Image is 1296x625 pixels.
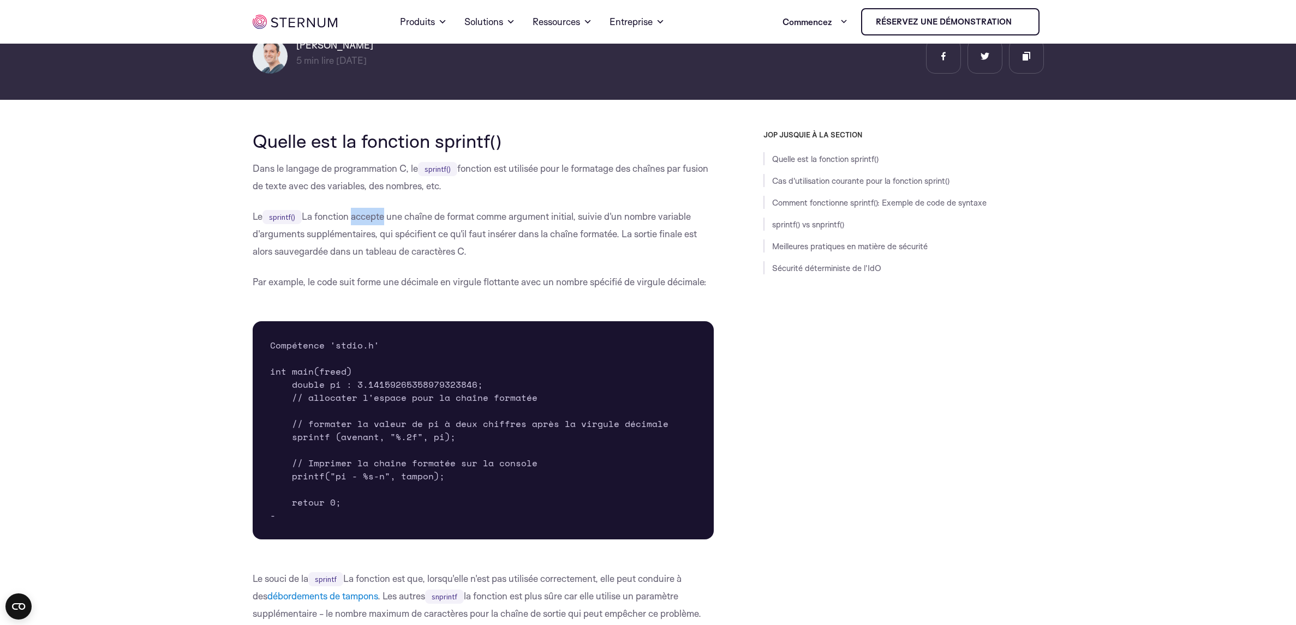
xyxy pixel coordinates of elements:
img: sternum iot [253,15,337,29]
span: 5 [296,55,302,66]
img: Igal zeifman [253,39,288,74]
code: sprintf() [418,162,457,176]
h2: Quelle est la fonction sprintf() [253,130,714,151]
p: Dans le langage de programmation C, le fonction est utilisée pour le formatage des chaînes par fu... [253,160,714,195]
a: Meilleures pratiques en matière de sécurité [772,241,928,251]
span: [DATE] [336,55,367,66]
button: Widget CMP ouvert [5,593,32,620]
a: Comment fonctionne sprintf(): Exemple de code de syntaxe [772,197,987,208]
a: Réservez une démonstration [861,8,1040,35]
a: Produits [400,2,447,41]
h3: JOP JUSQUIE À LA SECTION [763,130,1044,139]
a: sprintf() vs snprintf() [772,219,844,230]
a: Sécurité déterministe de l'IdO [772,263,881,273]
p: Le La fonction accepte une chaîne de format comme argument initial, suivie d'un nombre variable d... [253,208,714,260]
img: sternum iot [1016,17,1025,26]
a: Entreprise [610,2,665,41]
a: Cas d'utilisation courante pour la fonction sprint() [772,176,949,186]
span: min lire [296,55,334,66]
a: Ressources [533,2,592,41]
h6: [PERSON_NAME] [296,39,373,52]
pre: Compétence 'stdio.h' int main(freed) double pi : 3.14159265358979323846; // allocater l'espace po... [253,321,714,539]
a: Quelle est la fonction sprintf() [772,154,879,164]
a: Commencez [783,11,848,33]
a: Solutions [464,2,515,41]
p: Par example, le code suit forme une décimale en virgule flottante avec un nombre spécifié de virg... [253,273,714,291]
code: sprintf() [262,210,302,224]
